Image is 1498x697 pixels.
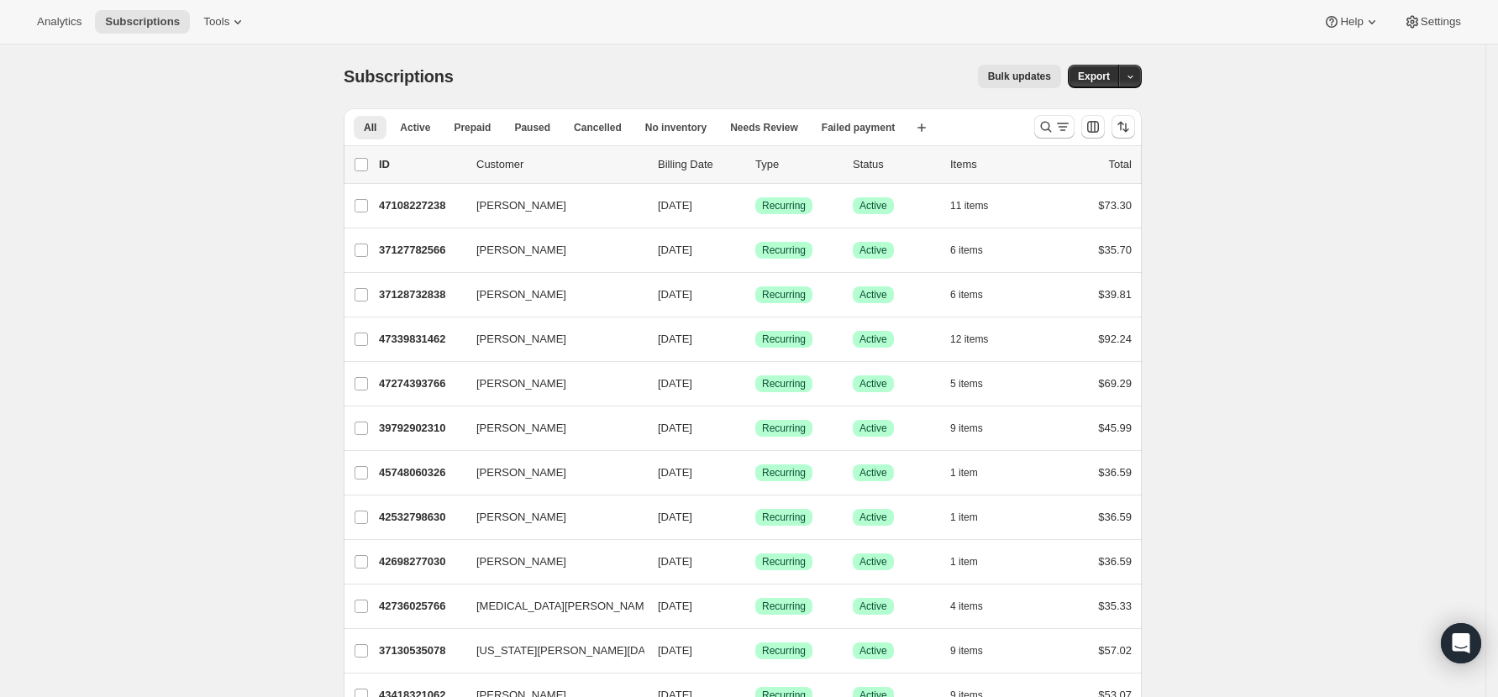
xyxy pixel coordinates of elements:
[658,288,692,301] span: [DATE]
[466,415,634,442] button: [PERSON_NAME]
[950,595,1001,618] button: 4 items
[658,600,692,612] span: [DATE]
[95,10,190,34] button: Subscriptions
[762,600,806,613] span: Recurring
[1112,115,1135,139] button: Sort the results
[1313,10,1390,34] button: Help
[203,15,229,29] span: Tools
[859,644,887,658] span: Active
[379,642,463,659] p: 37130535078
[1421,15,1461,29] span: Settings
[762,422,806,435] span: Recurring
[379,194,1132,217] div: 47108227238[PERSON_NAME][DATE]SuccessRecurringSuccessActive11 items$73.30
[859,555,887,569] span: Active
[658,511,692,523] span: [DATE]
[762,288,806,301] span: Recurring
[859,333,887,346] span: Active
[762,555,806,569] span: Recurring
[950,244,983,257] span: 6 items
[364,121,376,134] span: All
[574,121,622,134] span: Cancelled
[950,283,1001,307] button: 6 items
[193,10,256,34] button: Tools
[476,598,654,615] span: [MEDICAL_DATA][PERSON_NAME]
[762,333,806,346] span: Recurring
[379,286,463,303] p: 37128732838
[1098,511,1132,523] span: $36.59
[379,464,463,481] p: 45748060326
[476,331,566,348] span: [PERSON_NAME]
[755,156,839,173] div: Type
[466,192,634,219] button: [PERSON_NAME]
[1109,156,1132,173] p: Total
[379,328,1132,351] div: 47339831462[PERSON_NAME][DATE]SuccessRecurringSuccessActive12 items$92.24
[859,244,887,257] span: Active
[950,511,978,524] span: 1 item
[950,550,996,574] button: 1 item
[379,598,463,615] p: 42736025766
[988,70,1051,83] span: Bulk updates
[476,642,661,659] span: [US_STATE][PERSON_NAME][DATE]
[859,466,887,480] span: Active
[645,121,707,134] span: No inventory
[950,288,983,301] span: 6 items
[379,553,463,570] p: 42698277030
[950,238,1001,262] button: 6 items
[859,600,887,613] span: Active
[1340,15,1363,29] span: Help
[1098,422,1132,434] span: $45.99
[950,199,988,212] span: 11 items
[950,372,1001,396] button: 5 items
[950,466,978,480] span: 1 item
[762,511,806,524] span: Recurring
[379,506,1132,529] div: 42532798630[PERSON_NAME][DATE]SuccessRecurringSuccessActive1 item$36.59
[466,504,634,531] button: [PERSON_NAME]
[658,377,692,390] span: [DATE]
[950,555,978,569] span: 1 item
[379,550,1132,574] div: 42698277030[PERSON_NAME][DATE]SuccessRecurringSuccessActive1 item$36.59
[379,420,463,437] p: 39792902310
[762,377,806,390] span: Recurring
[1098,555,1132,568] span: $36.59
[379,238,1132,262] div: 37127782566[PERSON_NAME][DATE]SuccessRecurringSuccessActive6 items$35.70
[466,237,634,264] button: [PERSON_NAME]
[859,288,887,301] span: Active
[37,15,81,29] span: Analytics
[476,420,566,437] span: [PERSON_NAME]
[466,370,634,397] button: [PERSON_NAME]
[658,644,692,657] span: [DATE]
[476,156,644,173] p: Customer
[476,509,566,526] span: [PERSON_NAME]
[950,422,983,435] span: 9 items
[379,331,463,348] p: 47339831462
[379,283,1132,307] div: 37128732838[PERSON_NAME][DATE]SuccessRecurringSuccessActive6 items$39.81
[658,333,692,345] span: [DATE]
[950,506,996,529] button: 1 item
[950,417,1001,440] button: 9 items
[859,511,887,524] span: Active
[859,199,887,212] span: Active
[379,639,1132,663] div: 37130535078[US_STATE][PERSON_NAME][DATE][DATE]SuccessRecurringSuccessActive9 items$57.02
[1098,244,1132,256] span: $35.70
[950,644,983,658] span: 9 items
[762,466,806,480] span: Recurring
[476,197,566,214] span: [PERSON_NAME]
[1098,644,1132,657] span: $57.02
[730,121,798,134] span: Needs Review
[476,553,566,570] span: [PERSON_NAME]
[514,121,550,134] span: Paused
[379,595,1132,618] div: 42736025766[MEDICAL_DATA][PERSON_NAME][DATE]SuccessRecurringSuccessActive4 items$35.33
[950,328,1007,351] button: 12 items
[379,156,1132,173] div: IDCustomerBilling DateTypeStatusItemsTotal
[950,377,983,390] span: 5 items
[853,156,937,173] p: Status
[950,194,1007,217] button: 11 items
[762,244,806,257] span: Recurring
[859,377,887,390] span: Active
[466,548,634,575] button: [PERSON_NAME]
[762,199,806,212] span: Recurring
[658,555,692,568] span: [DATE]
[466,637,634,664] button: [US_STATE][PERSON_NAME][DATE]
[1098,466,1132,479] span: $36.59
[379,156,463,173] p: ID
